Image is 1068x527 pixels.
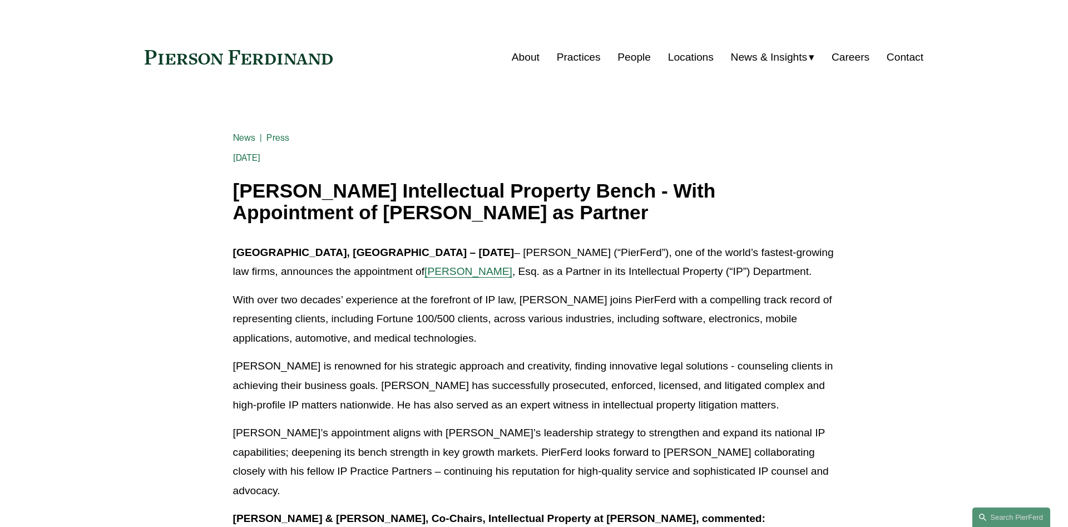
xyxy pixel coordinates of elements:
a: About [512,47,540,68]
strong: [GEOGRAPHIC_DATA], [GEOGRAPHIC_DATA] – [DATE] [233,247,515,258]
p: With over two decades’ experience at the forefront of IP law, [PERSON_NAME] joins PierFerd with a... [233,290,835,348]
a: Press [266,132,289,143]
a: Search this site [972,508,1050,527]
h1: [PERSON_NAME] Intellectual Property Bench - With Appointment of [PERSON_NAME] as Partner [233,180,835,223]
a: Contact [887,47,923,68]
span: [DATE] [233,152,261,163]
strong: [PERSON_NAME] & [PERSON_NAME], Co-Chairs, Intellectual Property at [PERSON_NAME], commented: [233,513,765,524]
a: Locations [668,47,714,68]
span: News & Insights [731,48,808,67]
a: Practices [557,47,601,68]
p: [PERSON_NAME]’s appointment aligns with [PERSON_NAME]’s leadership strategy to strengthen and exp... [233,423,835,500]
a: [PERSON_NAME] [424,265,512,277]
a: folder dropdown [731,47,815,68]
a: News [233,132,256,143]
p: [PERSON_NAME] is renowned for his strategic approach and creativity, finding innovative legal sol... [233,357,835,415]
a: People [617,47,651,68]
p: – [PERSON_NAME] (“PierFerd”), one of the world’s fastest-growing law firms, announces the appoint... [233,243,835,282]
a: Careers [832,47,869,68]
